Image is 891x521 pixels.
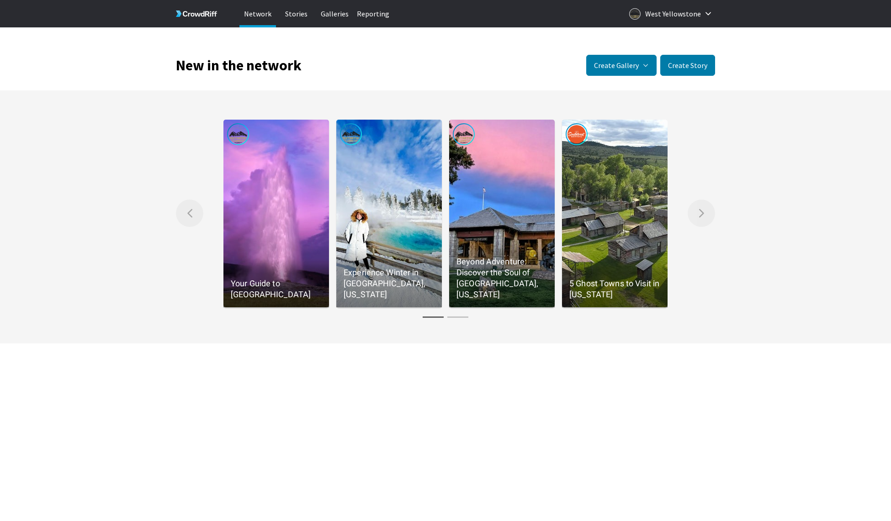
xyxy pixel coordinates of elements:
[456,256,547,300] p: Beyond Adventure: Discover the Soul of [GEOGRAPHIC_DATA], [US_STATE]
[336,120,442,307] a: Published by Destination YellowstoneExperience Winter in [GEOGRAPHIC_DATA], [US_STATE]
[660,55,715,76] button: Create Story
[223,120,329,307] a: Published by Destination YellowstoneYour Guide to [GEOGRAPHIC_DATA]
[569,278,660,300] p: 5 Ghost Towns to Visit in [US_STATE]
[421,313,445,321] button: Gallery page 1
[445,313,470,321] button: Gallery page 2
[645,6,701,21] p: West Yellowstone
[586,55,657,76] button: Create Gallery
[629,8,641,20] img: Logo for West Yellowstone
[449,120,555,307] a: Published by Destination YellowstoneBeyond Adventure: Discover the Soul of [GEOGRAPHIC_DATA], [US...
[562,120,668,307] a: Published by Southwest Montana5 Ghost Towns to Visit in [US_STATE]
[344,267,435,300] p: Experience Winter in [GEOGRAPHIC_DATA], [US_STATE]
[176,59,302,72] h1: New in the network
[231,278,322,300] p: Your Guide to [GEOGRAPHIC_DATA]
